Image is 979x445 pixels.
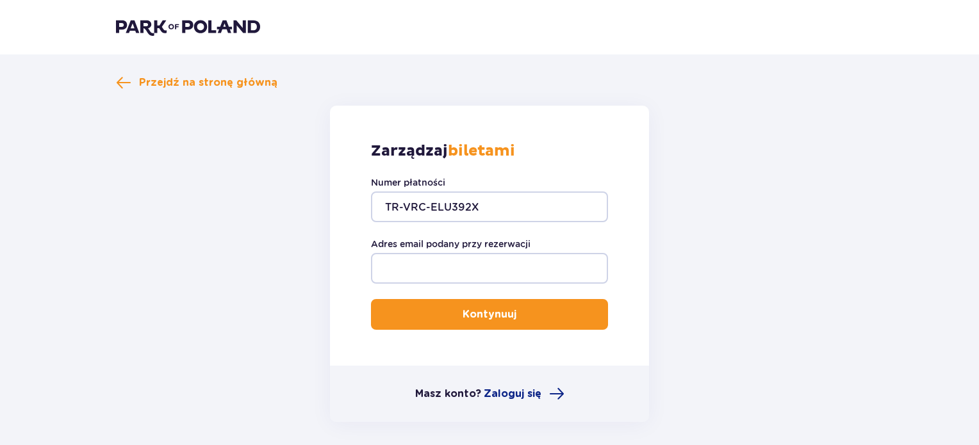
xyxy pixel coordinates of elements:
strong: biletami [448,142,515,161]
img: Park of Poland logo [116,18,260,36]
button: Kontynuuj [371,299,608,330]
p: Masz konto? [415,387,481,401]
label: Adres email podany przy rezerwacji [371,238,531,250]
label: Numer płatności [371,176,445,189]
span: Zaloguj się [484,387,541,401]
span: Przejdź na stronę główną [139,76,277,90]
p: Zarządzaj [371,142,515,161]
a: Przejdź na stronę główną [116,75,277,90]
a: Zaloguj się [484,386,564,401]
p: Kontynuuj [463,307,516,321]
